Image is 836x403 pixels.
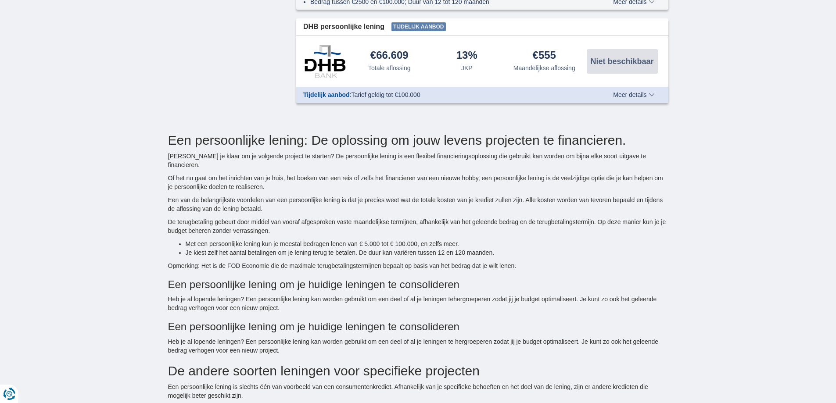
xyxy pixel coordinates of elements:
button: Meer details [606,91,661,98]
h2: Een persoonlijke lening: De oplossing om jouw levens projecten te financieren. [168,133,668,147]
p: Heb je al lopende leningen? Een persoonlijke lening kan worden gebruikt om een deel of al je leni... [168,337,668,355]
span: Tijdelijk aanbod [391,22,446,31]
p: De terugbetaling gebeurt door middel van vooraf afgesproken vaste maandelijkse termijnen, afhanke... [168,218,668,235]
div: JKP [461,64,473,72]
li: Met een persoonlijke lening kun je meestal bedragen lenen van € 5.000 tot € 100.000, en zelfs meer. [186,239,668,248]
div: Maandelijkse aflossing [513,64,575,72]
p: Opmerking: Het is de FOD Economie die de maximale terugbetalingstermijnen bepaalt op basis van he... [168,261,668,270]
div: Totale aflossing [368,64,411,72]
span: DHB persoonlijke lening [303,22,384,32]
div: : [296,90,588,99]
p: [PERSON_NAME] je klaar om je volgende project te starten? De persoonlijke lening is een flexibel ... [168,152,668,169]
span: Meer details [613,92,654,98]
span: Tarief geldig tot €100.000 [351,91,420,98]
h3: Een persoonlijke lening om je huidige leningen te consolideren [168,321,668,332]
h2: De andere soorten leningen voor specifieke projecten [168,364,668,378]
span: Tijdelijk aanbod [303,91,350,98]
li: Je kiest zelf het aantal betalingen om je lening terug te betalen. De duur kan variëren tussen 12... [186,248,668,257]
div: €66.609 [370,50,409,62]
p: Een persoonlijke lening is slechts één van voorbeeld van een consumentenkrediet. Afhankelijk van ... [168,382,668,400]
span: Niet beschikbaar [590,57,653,65]
h3: Een persoonlijke lening om je huidige leningen te consolideren [168,279,668,290]
div: 13% [456,50,477,62]
div: €555 [533,50,556,62]
p: Een van de belangrijkste voordelen van een persoonlijke lening is dat je precies weet wat de tota... [168,196,668,213]
img: product.pl.alt DHB Bank [303,45,347,78]
p: Of het nu gaat om het inrichten van je huis, het boeken van een reis of zelfs het financieren van... [168,174,668,191]
button: Niet beschikbaar [587,49,658,74]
